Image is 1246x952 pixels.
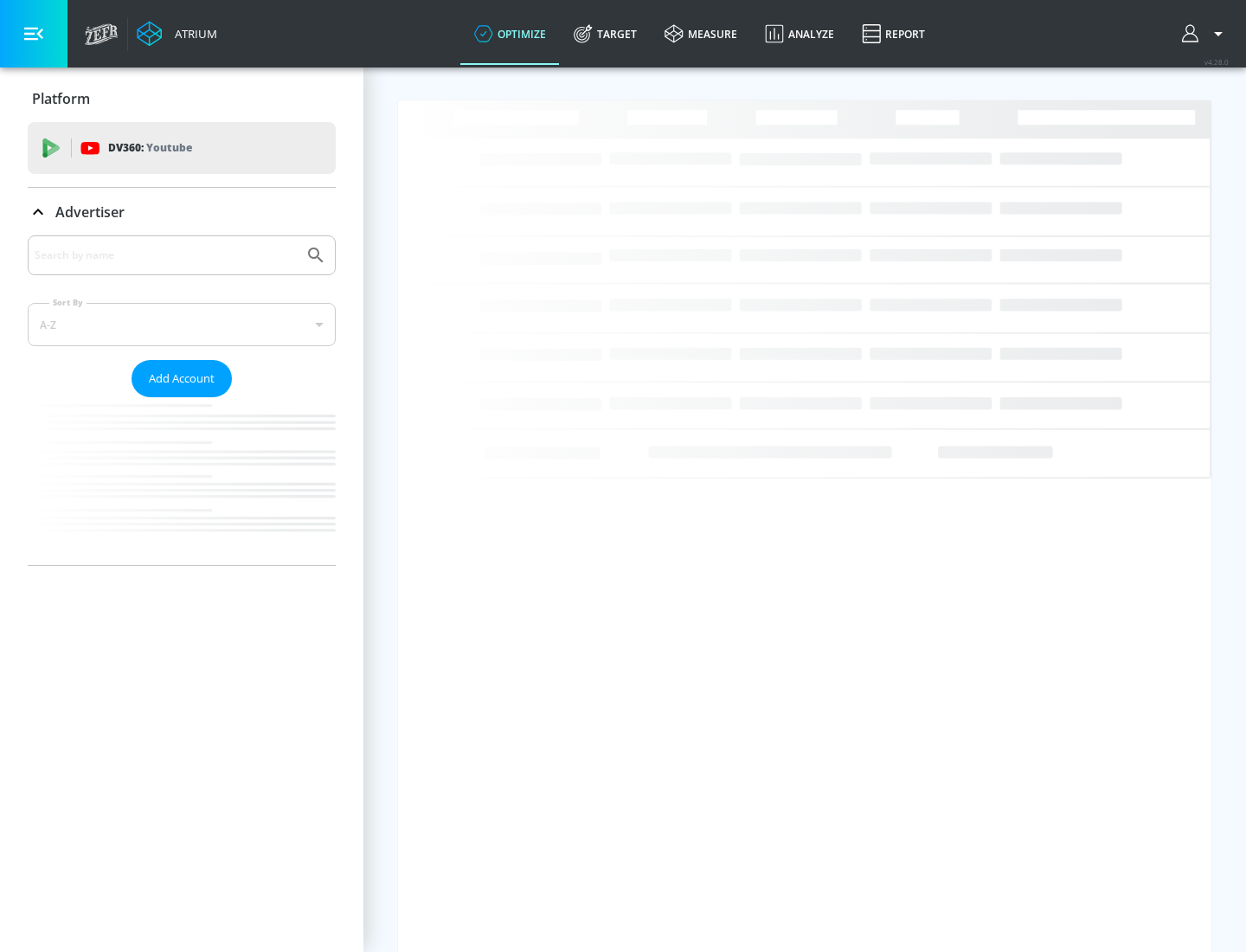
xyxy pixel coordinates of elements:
div: DV360: Youtube [28,122,336,174]
a: Analyze [751,3,848,65]
a: measure [651,3,751,65]
div: Platform [28,74,336,123]
button: Add Account [132,360,232,397]
span: v 4.28.0 [1204,57,1229,67]
a: Atrium [137,21,217,47]
label: Sort By [49,297,87,308]
p: Platform [32,89,90,108]
p: Youtube [146,138,192,157]
span: Add Account [149,369,215,389]
nav: list of Advertiser [28,397,336,565]
input: Search by name [35,244,297,267]
a: Target [560,3,651,65]
p: DV360: [108,138,192,158]
p: Advertiser [55,203,125,222]
a: optimize [460,3,560,65]
div: Advertiser [28,188,336,236]
div: Advertiser [28,235,336,565]
div: A-Z [28,303,336,346]
div: Atrium [168,26,217,42]
a: Report [848,3,939,65]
